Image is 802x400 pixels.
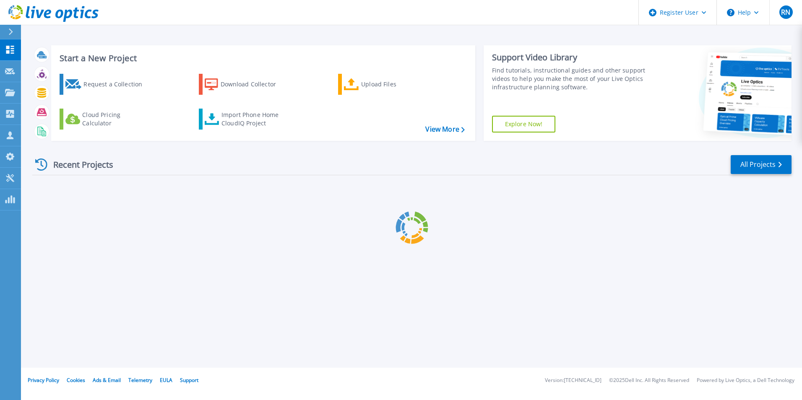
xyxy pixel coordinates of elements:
div: Cloud Pricing Calculator [82,111,149,127]
li: Version: [TECHNICAL_ID] [545,378,601,383]
a: Telemetry [128,377,152,384]
a: EULA [160,377,172,384]
a: Support [180,377,198,384]
a: Download Collector [199,74,292,95]
div: Request a Collection [83,76,151,93]
li: Powered by Live Optics, a Dell Technology [697,378,794,383]
span: RN [781,9,790,16]
div: Recent Projects [32,154,125,175]
a: Cloud Pricing Calculator [60,109,153,130]
div: Import Phone Home CloudIQ Project [221,111,287,127]
a: Explore Now! [492,116,556,132]
a: Ads & Email [93,377,121,384]
div: Support Video Library [492,52,649,63]
a: Upload Files [338,74,432,95]
div: Upload Files [361,76,428,93]
h3: Start a New Project [60,54,464,63]
li: © 2025 Dell Inc. All Rights Reserved [609,378,689,383]
a: All Projects [731,155,792,174]
a: View More [425,125,464,133]
a: Cookies [67,377,85,384]
a: Request a Collection [60,74,153,95]
a: Privacy Policy [28,377,59,384]
div: Find tutorials, instructional guides and other support videos to help you make the most of your L... [492,66,649,91]
div: Download Collector [221,76,288,93]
